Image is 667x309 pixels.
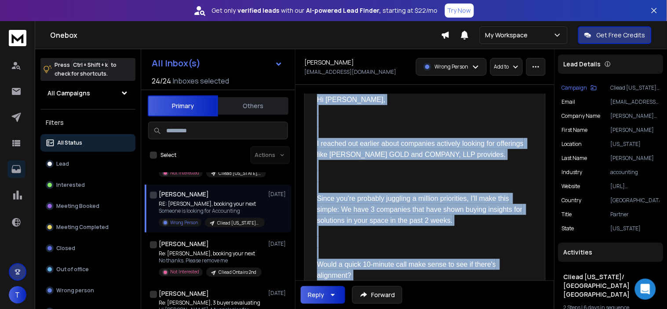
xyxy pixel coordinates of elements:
span: I reached out earlier about companies actively looking for offerings like [PERSON_NAME] GOLD and ... [317,140,526,158]
span: Ctrl + Shift + k [72,60,109,70]
button: Campaign [562,84,597,91]
button: Out of office [40,261,135,278]
p: Get Free Credits [597,31,645,40]
button: Primary [148,95,218,116]
p: location [562,141,582,148]
p: [EMAIL_ADDRESS][DOMAIN_NAME] [304,69,396,76]
span: 24 / 24 [152,76,171,86]
p: Try Now [448,6,471,15]
h3: Inboxes selected [173,76,229,86]
h1: [PERSON_NAME] [159,240,209,248]
p: Company Name [562,113,601,120]
strong: AI-powered Lead Finder, [306,6,381,15]
strong: verified leads [238,6,280,15]
p: Meeting Booked [56,203,99,210]
p: First Name [562,127,588,134]
button: All Status [40,134,135,152]
label: Select [160,152,176,159]
p: [URL][DOMAIN_NAME] [611,183,660,190]
p: No thanks. Please remove me [159,257,262,264]
h1: Cliead [US_STATE]/ [GEOGRAPHIC_DATA] [GEOGRAPHIC_DATA] [564,273,658,299]
h1: [PERSON_NAME] [159,190,209,199]
p: My Workspace [485,31,532,40]
h1: All Inbox(s) [152,59,200,68]
p: Partner [611,211,660,218]
p: [US_STATE] [611,225,660,232]
button: Reply [301,286,345,304]
p: Not Interested [170,269,199,276]
h3: Filters [40,116,135,129]
span: Since you're probably juggling a million priorities, I'll make this simple: We have 3 companies t... [317,195,525,224]
p: title [562,211,572,218]
button: Meeting Booked [40,197,135,215]
p: Cliead Ontairo 2nd [219,269,256,276]
div: Activities [558,243,663,262]
p: Wrong person [56,287,94,294]
img: logo [9,30,26,46]
p: [PERSON_NAME] [611,155,660,162]
p: Cliead [US_STATE]/ [GEOGRAPHIC_DATA] [GEOGRAPHIC_DATA] [611,84,660,91]
button: Others [218,96,288,116]
p: Re: [PERSON_NAME], 3 buyers evaluating [159,300,260,307]
p: Lead Details [564,60,601,69]
p: Campaign [562,84,587,91]
p: Out of office [56,266,89,273]
p: industry [562,169,583,176]
p: [DATE] [268,290,288,297]
button: T [9,286,26,304]
p: [EMAIL_ADDRESS][DOMAIN_NAME] [611,98,660,105]
p: [PERSON_NAME] [611,127,660,134]
p: Interested [56,182,85,189]
p: [PERSON_NAME] GOLD and COMPANY, LLP [611,113,660,120]
div: Open Intercom Messenger [635,279,656,300]
p: Press to check for shortcuts. [55,61,117,78]
p: [DATE] [268,191,288,198]
p: [GEOGRAPHIC_DATA] [611,197,660,204]
button: All Campaigns [40,84,135,102]
h1: [PERSON_NAME] [159,289,209,298]
p: website [562,183,580,190]
p: All Status [57,139,82,146]
p: [US_STATE] [611,141,660,148]
p: Lead [56,160,69,167]
button: Get Free Credits [578,26,652,44]
button: Meeting Completed [40,218,135,236]
p: Cliead [US_STATE]/ [GEOGRAPHIC_DATA] [GEOGRAPHIC_DATA] [217,220,259,226]
button: Forward [352,286,402,304]
p: Someone is looking for Accounting [159,207,264,214]
p: Add to [494,63,509,70]
p: Wrong Person [435,63,469,70]
button: Closed [40,240,135,257]
p: Get only with our starting at $22/mo [212,6,438,15]
p: Wrong Person [170,219,198,226]
span: Would a quick 10-minute call make sense to see if there's alignment? [317,261,498,279]
button: Try Now [445,4,474,18]
p: [DATE] [268,240,288,247]
p: Re: [PERSON_NAME], booking your next [159,250,262,257]
p: Last Name [562,155,587,162]
p: Not Interested [170,170,199,176]
div: Reply [308,291,324,299]
button: Wrong person [40,282,135,299]
p: RE: [PERSON_NAME], booking your next [159,200,264,207]
h1: Onebox [50,30,441,40]
h1: [PERSON_NAME] [304,58,354,67]
p: Country [562,197,582,204]
p: Cliead [US_STATE], [US_STATE], [US_STATE] and [US_STATE] [219,170,261,177]
p: Closed [56,245,75,252]
button: Lead [40,155,135,173]
p: accounting [611,169,660,176]
span: Hi [PERSON_NAME], [317,96,386,103]
p: State [562,225,574,232]
button: All Inbox(s) [145,55,290,72]
p: Email [562,98,576,105]
p: Meeting Completed [56,224,109,231]
button: Interested [40,176,135,194]
h1: All Campaigns [47,89,90,98]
